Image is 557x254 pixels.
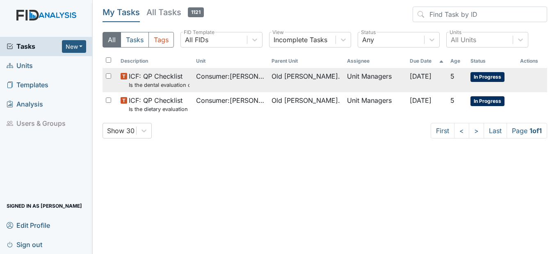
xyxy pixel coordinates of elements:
[413,7,547,22] input: Find Task by ID
[7,219,50,231] span: Edit Profile
[344,54,406,68] th: Assignee
[106,57,111,63] input: Toggle All Rows Selected
[62,40,87,53] button: New
[7,59,33,72] span: Units
[103,32,174,48] div: Type filter
[7,79,48,91] span: Templates
[146,7,204,18] h5: All Tasks
[272,71,340,81] span: Old [PERSON_NAME].
[196,71,265,81] span: Consumer : [PERSON_NAME]
[431,123,547,138] nav: task-pagination
[410,72,431,80] span: [DATE]
[7,41,62,51] a: Tasks
[103,32,121,48] button: All
[185,35,208,45] div: All FIDs
[7,200,82,212] span: Signed in as [PERSON_NAME]
[188,7,204,17] span: 1121
[410,96,431,104] span: [DATE]
[470,96,504,106] span: In Progress
[148,32,174,48] button: Tags
[451,35,476,45] div: All Units
[467,54,517,68] th: Toggle SortBy
[7,238,42,251] span: Sign out
[193,54,268,68] th: Toggle SortBy
[103,7,140,18] h5: My Tasks
[344,68,406,92] td: Unit Managers
[470,72,504,82] span: In Progress
[450,72,454,80] span: 5
[129,105,189,113] small: Is the dietary evaluation current? (document the date in the comment section)
[406,54,447,68] th: Toggle SortBy
[362,35,374,45] div: Any
[530,127,542,135] strong: 1 of 1
[344,92,406,116] td: Unit Managers
[274,35,327,45] div: Incomplete Tasks
[507,123,547,138] span: Page
[268,54,344,68] th: Toggle SortBy
[454,123,469,138] a: <
[129,71,189,89] span: ICF: QP Checklist Is the dental evaluation current? (document the date, oral rating, and goal # i...
[107,126,135,136] div: Show 30
[431,123,454,138] a: First
[447,54,467,68] th: Toggle SortBy
[484,123,507,138] a: Last
[129,95,189,113] span: ICF: QP Checklist Is the dietary evaluation current? (document the date in the comment section)
[117,54,193,68] th: Toggle SortBy
[121,32,149,48] button: Tasks
[450,96,454,104] span: 5
[129,81,189,89] small: Is the dental evaluation current? (document the date, oral rating, and goal # if needed in the co...
[196,95,265,105] span: Consumer : [PERSON_NAME]
[7,98,43,111] span: Analysis
[469,123,484,138] a: >
[517,54,547,68] th: Actions
[272,95,340,105] span: Old [PERSON_NAME].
